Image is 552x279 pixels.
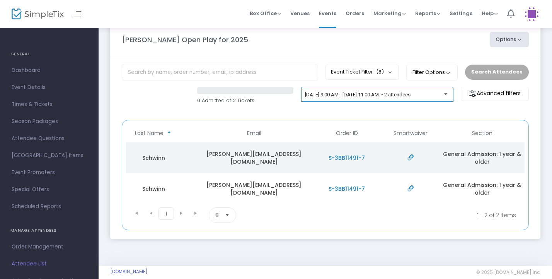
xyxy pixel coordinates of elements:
[313,207,516,223] kendo-pager-info: 1 - 2 of 2 items
[476,269,540,276] span: © 2025 [DOMAIN_NAME] Inc.
[196,173,312,204] td: [PERSON_NAME][EMAIL_ADDRESS][DOMAIN_NAME]
[490,32,529,47] button: Options
[247,130,261,137] span: Email
[440,142,525,173] td: General Admission: 1 year & older
[12,65,87,75] span: Dashboard
[196,142,312,173] td: [PERSON_NAME][EMAIL_ADDRESS][DOMAIN_NAME]
[472,130,492,137] span: Section
[440,173,525,204] td: General Admission: 1 year & older
[469,90,477,98] img: filter
[12,116,87,127] span: Season Packages
[12,242,87,252] span: Order Management
[346,3,364,23] span: Orders
[12,168,87,178] span: Event Promoters
[222,208,233,223] button: Select
[110,269,148,275] a: [DOMAIN_NAME]
[197,97,293,104] p: 0 Admitted of 2 Tickets
[415,10,440,17] span: Reports
[376,69,384,75] span: (8)
[12,99,87,110] span: Times & Tickets
[450,3,472,23] span: Settings
[111,142,196,173] td: Schwinn
[250,10,281,17] span: Box Office
[126,124,525,204] div: Data table
[158,207,174,220] span: Page 1
[12,134,87,144] span: Attendee Questions
[10,223,88,238] h4: MANAGE ATTENDEES
[329,154,365,162] span: S-3BB11491-7
[373,10,406,17] span: Marketing
[122,34,248,45] m-panel-title: [PERSON_NAME] Open Play for 2025
[111,173,196,204] td: Schwinn
[166,130,172,137] span: Sortable
[382,124,440,142] th: Smartwaiver
[12,82,87,92] span: Event Details
[336,130,358,137] span: Order ID
[10,46,88,62] h4: GENERAL
[12,151,87,161] span: [GEOGRAPHIC_DATA] Items
[406,65,458,80] button: Filter Options
[329,185,365,193] span: S-3BB11491-7
[461,87,529,101] m-button: Advanced filters
[305,92,411,98] span: [DATE] 9:00 AM - [DATE] 11:00 AM • 2 attendees
[12,259,87,269] span: Attendee List
[319,3,336,23] span: Events
[290,3,310,23] span: Venues
[12,202,87,212] span: Scheduled Reports
[135,130,164,137] span: Last Name
[215,211,219,219] span: 8
[12,185,87,195] span: Special Offers
[325,65,399,79] button: Event Ticket Filter(8)
[482,10,498,17] span: Help
[122,65,318,80] input: Search by name, order number, email, ip address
